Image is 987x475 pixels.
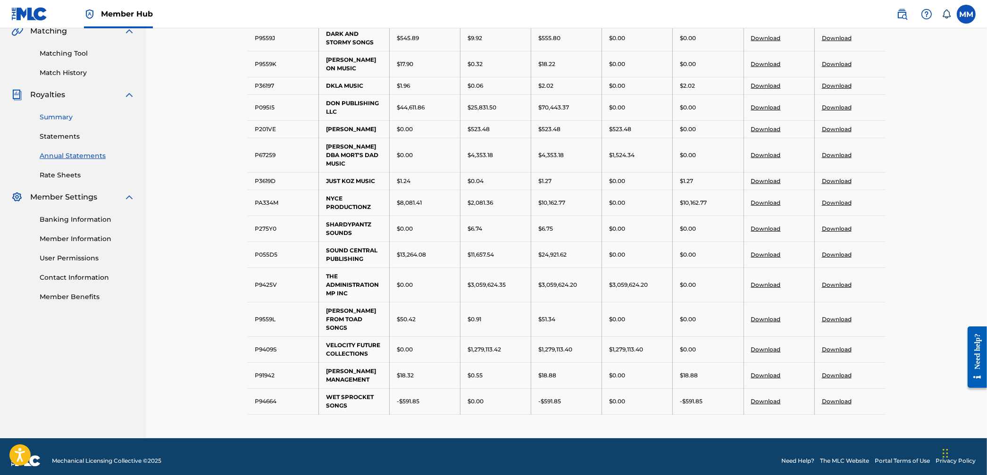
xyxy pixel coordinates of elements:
a: Annual Statements [40,151,135,161]
td: P3619D [248,172,318,190]
img: expand [124,25,135,37]
p: $0.00 [609,199,625,207]
p: $3,059,624.35 [468,281,506,289]
p: $0.00 [397,125,413,133]
td: DKLA MUSIC [318,77,389,94]
p: $2,081.36 [468,199,493,207]
a: Download [822,199,852,206]
a: Portal Terms of Use [875,457,930,465]
p: $1.96 [397,82,410,90]
td: [PERSON_NAME] FROM TOAD SONGS [318,302,389,336]
a: Download [822,125,852,133]
td: PA334M [248,190,318,216]
p: $11,657.54 [468,250,494,259]
p: $3,059,624.20 [538,281,577,289]
div: User Menu [957,5,976,24]
div: Drag [943,439,948,467]
p: $0.04 [468,177,484,185]
a: Download [751,82,781,89]
p: $545.89 [397,34,419,42]
div: Notifications [942,9,951,19]
p: -$591.85 [680,397,703,406]
p: $1,279,113.40 [609,345,643,354]
p: $18.32 [397,371,414,380]
a: Member Information [40,234,135,244]
p: $523.48 [468,125,490,133]
p: $0.00 [609,34,625,42]
iframe: Resource Center [961,319,987,395]
a: Download [822,82,852,89]
p: $0.00 [397,151,413,159]
p: $9.92 [468,34,482,42]
p: $0.00 [680,125,696,133]
td: VELOCITY FUTURE COLLECTIONS [318,336,389,362]
p: $0.00 [609,225,625,233]
img: help [921,8,932,20]
img: Top Rightsholder [84,8,95,20]
a: Need Help? [781,457,814,465]
p: $51.34 [538,315,555,324]
td: P91942 [248,362,318,388]
td: P275Y0 [248,216,318,242]
p: $0.00 [680,225,696,233]
a: Download [822,151,852,158]
p: $0.00 [609,60,625,68]
a: User Permissions [40,253,135,263]
td: SOUND CENTRAL PUBLISHING [318,242,389,267]
p: $0.00 [468,397,484,406]
p: $3,059,624.20 [609,281,648,289]
p: $0.00 [609,103,625,112]
span: Royalties [30,89,65,100]
td: [PERSON_NAME] MANAGEMENT [318,362,389,388]
p: $0.06 [468,82,483,90]
p: $555.80 [538,34,560,42]
p: $17.90 [397,60,413,68]
p: $25,831.50 [468,103,496,112]
p: $0.00 [680,250,696,259]
td: JUST KOZ MUSIC [318,172,389,190]
p: $0.00 [680,281,696,289]
p: $8,081.41 [397,199,422,207]
a: Download [822,281,852,288]
a: Summary [40,112,135,122]
p: $2.02 [538,82,553,90]
a: Download [822,251,852,258]
p: $1,279,113.40 [538,345,572,354]
p: $0.00 [680,60,696,68]
p: $44,611.86 [397,103,425,112]
p: $0.00 [609,315,625,324]
p: $18.88 [538,371,556,380]
a: Download [751,199,781,206]
td: P9559J [248,25,318,51]
a: Download [822,346,852,353]
img: expand [124,192,135,203]
img: Member Settings [11,192,23,203]
p: $0.00 [680,34,696,42]
span: Matching [30,25,67,37]
p: $0.00 [397,225,413,233]
img: Royalties [11,89,23,100]
a: Download [822,104,852,111]
p: $0.00 [609,82,625,90]
td: P201VE [248,120,318,138]
a: Download [751,372,781,379]
a: Contact Information [40,273,135,283]
a: Rate Sheets [40,170,135,180]
p: $0.00 [680,315,696,324]
a: Download [822,398,852,405]
p: $1,524.34 [609,151,635,159]
p: $0.00 [609,250,625,259]
img: expand [124,89,135,100]
td: NYCE PRODUCTIONZ [318,190,389,216]
p: $6.75 [538,225,553,233]
p: $50.42 [397,315,416,324]
a: Download [751,251,781,258]
p: $1.27 [538,177,552,185]
td: DON PUBLISHING LLC [318,94,389,120]
p: $0.00 [680,345,696,354]
td: P055D5 [248,242,318,267]
p: $18.22 [538,60,555,68]
p: $6.74 [468,225,482,233]
img: Matching [11,25,23,37]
